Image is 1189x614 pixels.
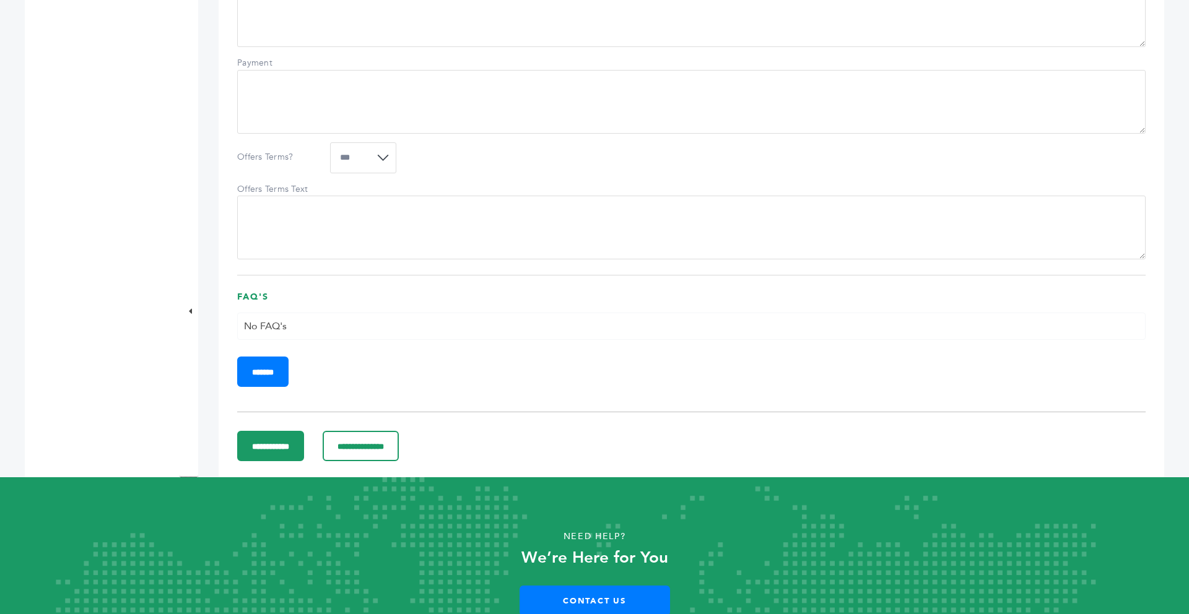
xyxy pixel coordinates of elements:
label: Offers Terms? [237,151,324,163]
p: Need Help? [59,527,1130,546]
strong: We’re Here for You [521,547,668,569]
h3: FAQ's [237,291,1146,313]
label: Offers Terms Text [237,183,324,196]
label: Payment [237,57,324,69]
span: No FAQ's [244,319,287,333]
